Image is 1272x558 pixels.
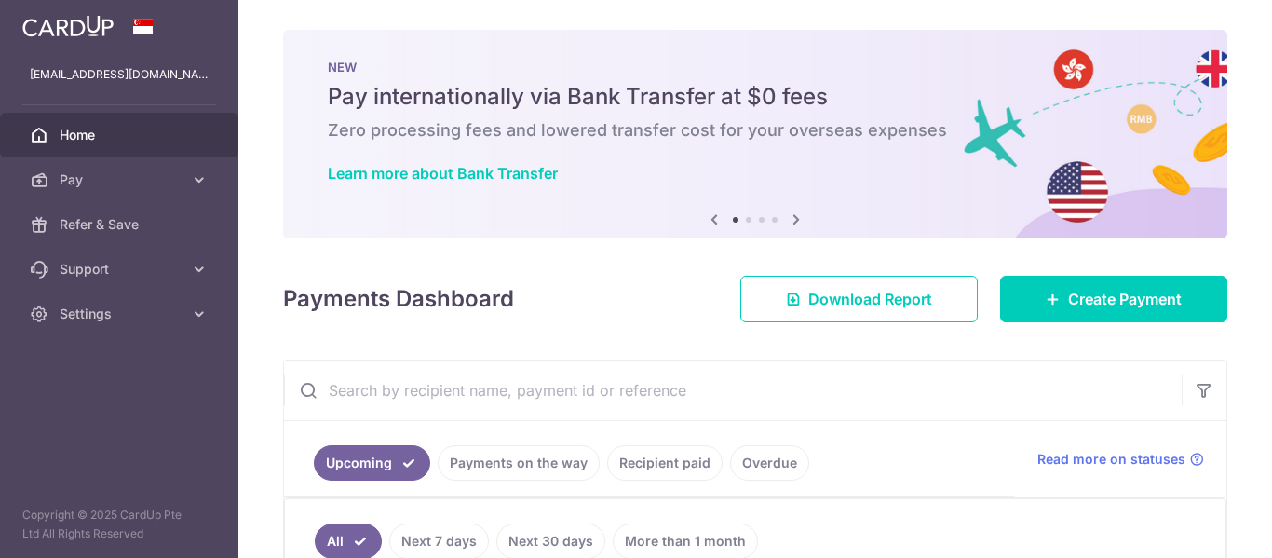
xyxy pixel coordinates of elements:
[60,126,183,144] span: Home
[1153,502,1253,549] iframe: Opens a widget where you can find more information
[283,30,1227,238] img: Bank transfer banner
[22,15,114,37] img: CardUp
[314,445,430,481] a: Upcoming
[438,445,600,481] a: Payments on the way
[1037,450,1185,469] span: Read more on statuses
[1000,276,1227,322] a: Create Payment
[607,445,723,481] a: Recipient paid
[60,170,183,189] span: Pay
[1037,450,1204,469] a: Read more on statuses
[740,276,978,322] a: Download Report
[283,282,514,316] h4: Payments Dashboard
[808,288,932,310] span: Download Report
[328,119,1183,142] h6: Zero processing fees and lowered transfer cost for your overseas expenses
[328,60,1183,75] p: NEW
[1068,288,1182,310] span: Create Payment
[328,164,558,183] a: Learn more about Bank Transfer
[284,361,1182,420] input: Search by recipient name, payment id or reference
[730,445,809,481] a: Overdue
[30,65,209,84] p: [EMAIL_ADDRESS][DOMAIN_NAME]
[60,215,183,234] span: Refer & Save
[328,82,1183,112] h5: Pay internationally via Bank Transfer at $0 fees
[60,260,183,279] span: Support
[60,305,183,323] span: Settings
